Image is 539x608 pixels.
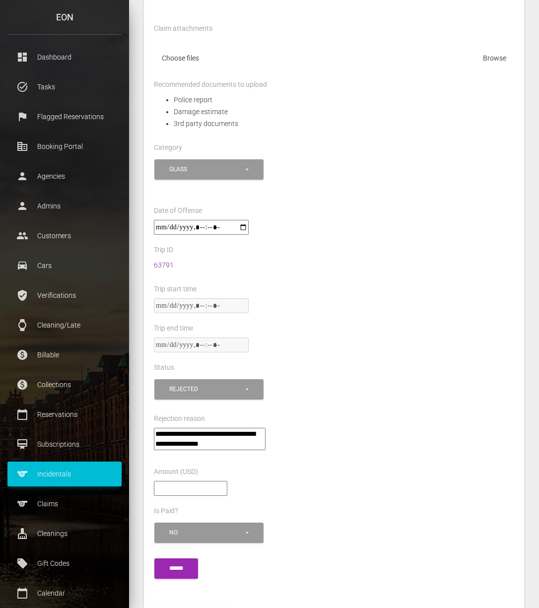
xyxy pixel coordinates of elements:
[15,437,114,452] p: Subscriptions
[15,288,114,303] p: Verifications
[7,402,122,427] a: calendar_today Reservations
[7,45,122,69] a: dashboard Dashboard
[154,24,212,34] label: Claim attachments
[7,521,122,546] a: cleaning_services Cleanings
[7,104,122,129] a: flag Flagged Reservations
[154,324,193,334] label: Trip end time
[7,551,122,576] a: local_offer Gift Codes
[174,106,514,118] li: Damage estimate
[169,385,244,394] div: rejected
[169,529,244,537] div: No
[15,50,114,65] p: Dashboard
[7,134,122,159] a: corporate_fare Booking Portal
[7,194,122,218] a: person Admins
[154,80,267,90] label: Recommended documents to upload
[7,223,122,248] a: people Customers
[15,109,114,124] p: Flagged Reservations
[154,50,514,70] label: Choose files
[7,164,122,189] a: person Agencies
[154,523,264,543] button: No
[15,258,114,273] p: Cars
[7,491,122,516] a: sports Claims
[15,586,114,601] p: Calendar
[154,506,178,516] label: Is Paid?
[154,414,205,424] label: Rejection reason
[15,496,114,511] p: Claims
[7,74,122,99] a: task_alt Tasks
[154,245,173,255] label: Trip ID
[154,467,198,477] label: Amount (USD)
[174,94,514,106] li: Police report
[154,363,174,373] label: Status
[154,159,264,180] button: glass
[169,165,244,174] div: glass
[15,169,114,184] p: Agencies
[15,347,114,362] p: Billable
[15,377,114,392] p: Collections
[7,432,122,457] a: card_membership Subscriptions
[7,253,122,278] a: drive_eta Cars
[15,467,114,481] p: Incidentals
[154,206,202,216] label: Date of Offense
[15,318,114,333] p: Cleaning/Late
[15,199,114,213] p: Admins
[15,139,114,154] p: Booking Portal
[15,228,114,243] p: Customers
[15,526,114,541] p: Cleanings
[154,379,264,400] button: rejected
[15,79,114,94] p: Tasks
[7,342,122,367] a: paid Billable
[154,261,174,269] a: 63791
[7,581,122,606] a: calendar_today Calendar
[7,462,122,486] a: sports Incidentals
[174,118,514,130] li: 3rd party documents
[7,313,122,338] a: watch Cleaning/Late
[154,284,197,294] label: Trip start time
[7,372,122,397] a: paid Collections
[154,143,182,153] label: Category
[15,407,114,422] p: Reservations
[15,556,114,571] p: Gift Codes
[7,283,122,308] a: verified_user Verifications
